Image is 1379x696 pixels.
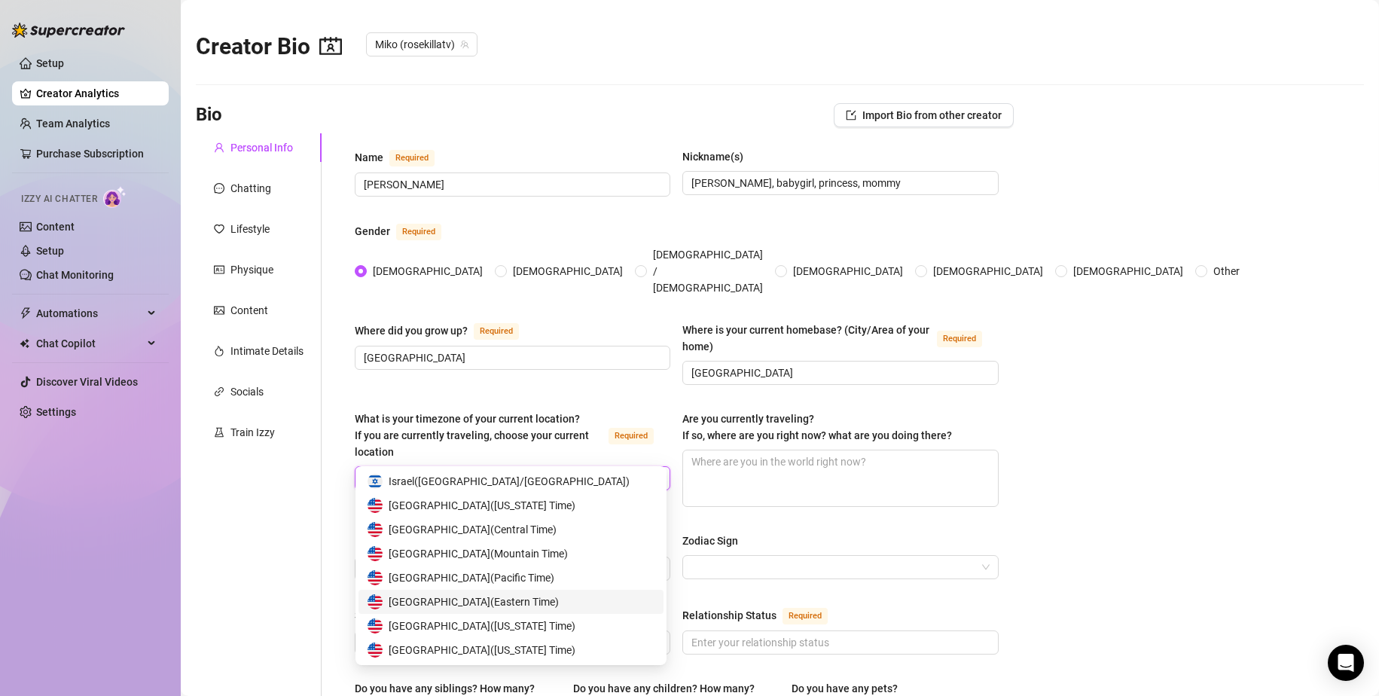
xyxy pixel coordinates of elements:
[368,570,383,585] img: us
[937,331,982,347] span: Required
[196,103,222,127] h3: Bio
[834,103,1014,127] button: Import Bio from other creator
[1207,263,1246,279] span: Other
[214,305,224,316] span: picture
[36,331,143,356] span: Chat Copilot
[355,148,451,166] label: Name
[12,23,125,38] img: logo-BBDzfeDw.svg
[214,346,224,356] span: fire
[230,221,270,237] div: Lifestyle
[389,569,554,586] span: [GEOGRAPHIC_DATA] ( Pacific Time )
[368,474,383,489] img: il
[1067,263,1189,279] span: [DEMOGRAPHIC_DATA]
[230,302,268,319] div: Content
[682,607,776,624] div: Relationship Status
[787,263,909,279] span: [DEMOGRAPHIC_DATA]
[682,533,749,549] label: Zodiac Sign
[319,35,342,57] span: contacts
[230,424,275,441] div: Train Izzy
[682,413,952,441] span: Are you currently traveling? If so, where are you right now? what are you doing there?
[103,186,127,208] img: AI Chatter
[396,224,441,240] span: Required
[367,263,489,279] span: [DEMOGRAPHIC_DATA]
[691,634,986,651] input: Relationship Status
[368,594,383,609] img: us
[355,607,444,624] div: Sexual Orientation
[460,40,469,49] span: team
[36,301,143,325] span: Automations
[214,386,224,397] span: link
[364,176,658,193] input: Name
[36,118,110,130] a: Team Analytics
[368,498,383,513] img: us
[389,150,435,166] span: Required
[691,175,986,191] input: Nickname(s)
[389,545,568,562] span: [GEOGRAPHIC_DATA] ( Mountain Time )
[691,365,986,381] input: Where is your current homebase? (City/Area of your home)
[355,322,535,340] label: Where did you grow up?
[355,413,589,458] span: What is your timezone of your current location? If you are currently traveling, choose your curre...
[368,643,383,658] img: us
[20,307,32,319] span: thunderbolt
[214,427,224,438] span: experiment
[1328,645,1364,681] div: Open Intercom Messenger
[21,192,97,206] span: Izzy AI Chatter
[355,322,468,339] div: Where did you grow up?
[682,148,754,165] label: Nickname(s)
[389,594,559,610] span: [GEOGRAPHIC_DATA] ( Eastern Time )
[862,109,1002,121] span: Import Bio from other creator
[36,81,157,105] a: Creator Analytics
[389,473,630,490] span: Israel ( [GEOGRAPHIC_DATA]/[GEOGRAPHIC_DATA] )
[647,246,769,296] span: [DEMOGRAPHIC_DATA] / [DEMOGRAPHIC_DATA]
[230,261,273,278] div: Physique
[368,618,383,633] img: us
[230,139,293,156] div: Personal Info
[682,148,743,165] div: Nickname(s)
[355,149,383,166] div: Name
[474,323,519,340] span: Required
[214,264,224,275] span: idcard
[36,245,64,257] a: Setup
[389,521,557,538] span: [GEOGRAPHIC_DATA] ( Central Time )
[609,428,654,444] span: Required
[36,269,114,281] a: Chat Monitoring
[389,497,575,514] span: [GEOGRAPHIC_DATA] ( [US_STATE] Time )
[507,263,629,279] span: [DEMOGRAPHIC_DATA]
[230,343,304,359] div: Intimate Details
[783,608,828,624] span: Required
[389,618,575,634] span: [GEOGRAPHIC_DATA] ( [US_STATE] Time )
[368,546,383,561] img: us
[682,322,998,355] label: Where is your current homebase? (City/Area of your home)
[230,180,271,197] div: Chatting
[214,224,224,234] span: heart
[355,533,403,550] div: Birth Date
[355,606,512,624] label: Sexual Orientation
[36,376,138,388] a: Discover Viral Videos
[20,338,29,349] img: Chat Copilot
[682,322,930,355] div: Where is your current homebase? (City/Area of your home)
[682,533,738,549] div: Zodiac Sign
[214,183,224,194] span: message
[355,533,471,551] label: Birth Date
[230,383,264,400] div: Socials
[375,33,468,56] span: Miko (rosekillatv)
[368,522,383,537] img: us
[927,263,1049,279] span: [DEMOGRAPHIC_DATA]
[355,222,458,240] label: Gender
[36,57,64,69] a: Setup
[364,350,658,366] input: Where did you grow up?
[36,221,75,233] a: Content
[214,142,224,153] span: user
[196,32,342,61] h2: Creator Bio
[36,406,76,418] a: Settings
[846,110,856,121] span: import
[682,606,844,624] label: Relationship Status
[36,148,144,160] a: Purchase Subscription
[355,223,390,240] div: Gender
[389,642,575,658] span: [GEOGRAPHIC_DATA] ( [US_STATE] Time )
